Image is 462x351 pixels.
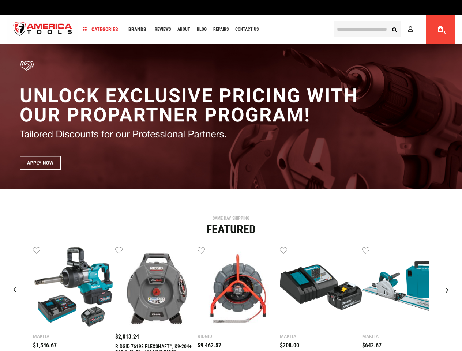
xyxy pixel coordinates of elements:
a: MAKITA SP6000J1 6-1/2" PLUNGE CIRCULAR SAW, 55" GUIDE RAIL, 12 AMP, ELECTRIC BRAKE, CASE [362,246,444,330]
a: 0 [433,15,447,44]
a: Contact Us [232,24,262,34]
span: $1,546.67 [33,342,57,349]
span: $2,013.24 [115,333,139,340]
span: Reviews [155,27,171,31]
a: Reviews [151,24,174,34]
div: Makita [33,334,115,339]
div: Ridgid [198,334,280,339]
a: About [174,24,194,34]
span: $9,462.57 [198,342,221,349]
span: $642.67 [362,342,382,349]
span: Brands [128,27,146,32]
a: RIDGID 76883 SEESNAKE® MINI PRO [198,246,280,330]
span: $208.00 [280,342,299,349]
span: Contact Us [235,27,259,31]
span: 0 [444,30,446,34]
img: RIDGID 76883 SEESNAKE® MINI PRO [198,246,280,328]
a: MAKITA BL1840BDC1 18V LXT® LITHIUM-ION BATTERY AND CHARGER STARTER PACK, BL1840B, DC18RC (4.0AH) [280,246,362,330]
a: RIDGID 76198 FLEXSHAFT™, K9-204+ FOR 2-4 [115,246,198,330]
a: Repairs [210,24,232,34]
div: SAME DAY SHIPPING [5,216,457,220]
span: Repairs [213,27,229,31]
img: America Tools [7,16,78,43]
img: MAKITA BL1840BDC1 18V LXT® LITHIUM-ION BATTERY AND CHARGER STARTER PACK, BL1840B, DC18RC (4.0AH) [280,246,362,328]
div: Featured [5,223,457,235]
img: Makita GWT10T 40V max XGT® Brushless Cordless 4‑Sp. High‑Torque 1" Sq. Drive D‑Handle Extended An... [33,246,115,328]
a: Categories [80,24,121,34]
div: Makita [362,334,444,339]
a: Brands [125,24,150,34]
span: Blog [197,27,207,31]
span: Categories [83,27,118,32]
a: Makita GWT10T 40V max XGT® Brushless Cordless 4‑Sp. High‑Torque 1" Sq. Drive D‑Handle Extended An... [33,246,115,330]
button: Search [387,22,401,36]
a: store logo [7,16,78,43]
img: RIDGID 76198 FLEXSHAFT™, K9-204+ FOR 2-4 [115,246,198,328]
a: Blog [194,24,210,34]
span: About [177,27,190,31]
img: MAKITA SP6000J1 6-1/2" PLUNGE CIRCULAR SAW, 55" GUIDE RAIL, 12 AMP, ELECTRIC BRAKE, CASE [362,246,444,328]
div: Makita [280,334,362,339]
